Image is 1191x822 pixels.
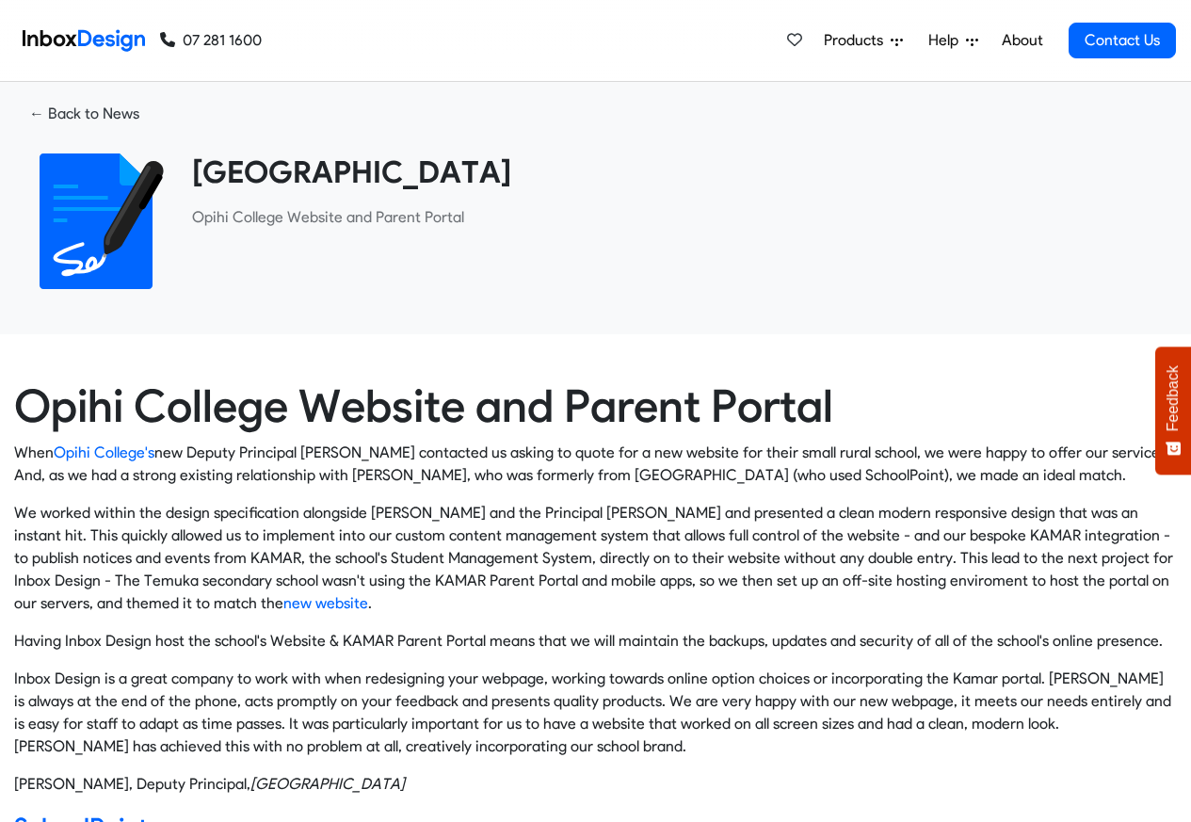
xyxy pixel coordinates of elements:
[28,153,164,289] img: 2022_01_18_icon_signature.svg
[816,22,910,59] a: Products
[928,29,966,52] span: Help
[824,29,891,52] span: Products
[14,442,1177,487] p: When new Deputy Principal [PERSON_NAME] contacted us asking to quote for a new website for their ...
[14,668,1177,758] p: Inbox Design is a great company to work with when redesigning your webpage, working towards onlin...
[192,153,1163,191] heading: [GEOGRAPHIC_DATA]
[14,630,1177,653] p: Having Inbox Design host the school's Website & KAMAR Parent Portal means that we will maintain t...
[996,22,1048,59] a: About
[160,29,262,52] a: 07 281 1600
[921,22,986,59] a: Help
[192,206,1163,229] p: ​Opihi College Website and Parent Portal
[1069,23,1176,58] a: Contact Us
[14,97,154,131] a: ← Back to News
[1165,365,1182,431] span: Feedback
[14,379,1177,434] h1: Opihi College Website and Parent Portal
[14,502,1177,615] p: We worked within the design specification alongside [PERSON_NAME] and the Principal [PERSON_NAME]...
[1155,347,1191,475] button: Feedback - Show survey
[250,775,405,793] cite: Opihi College
[283,594,368,612] a: new website
[14,773,1177,796] footer: [PERSON_NAME], Deputy Principal,
[54,443,154,461] a: Opihi College's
